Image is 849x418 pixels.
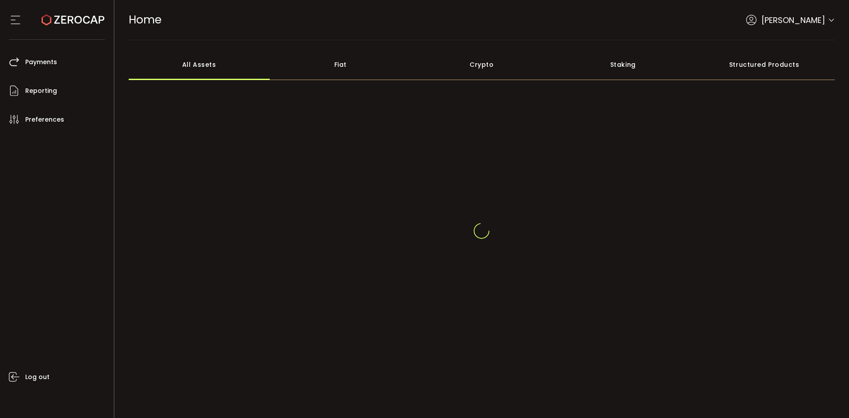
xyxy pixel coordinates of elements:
[129,12,161,27] span: Home
[270,49,411,80] div: Fiat
[25,84,57,97] span: Reporting
[761,14,825,26] span: [PERSON_NAME]
[25,371,50,383] span: Log out
[411,49,553,80] div: Crypto
[694,49,835,80] div: Structured Products
[25,113,64,126] span: Preferences
[552,49,694,80] div: Staking
[129,49,270,80] div: All Assets
[25,56,57,69] span: Payments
